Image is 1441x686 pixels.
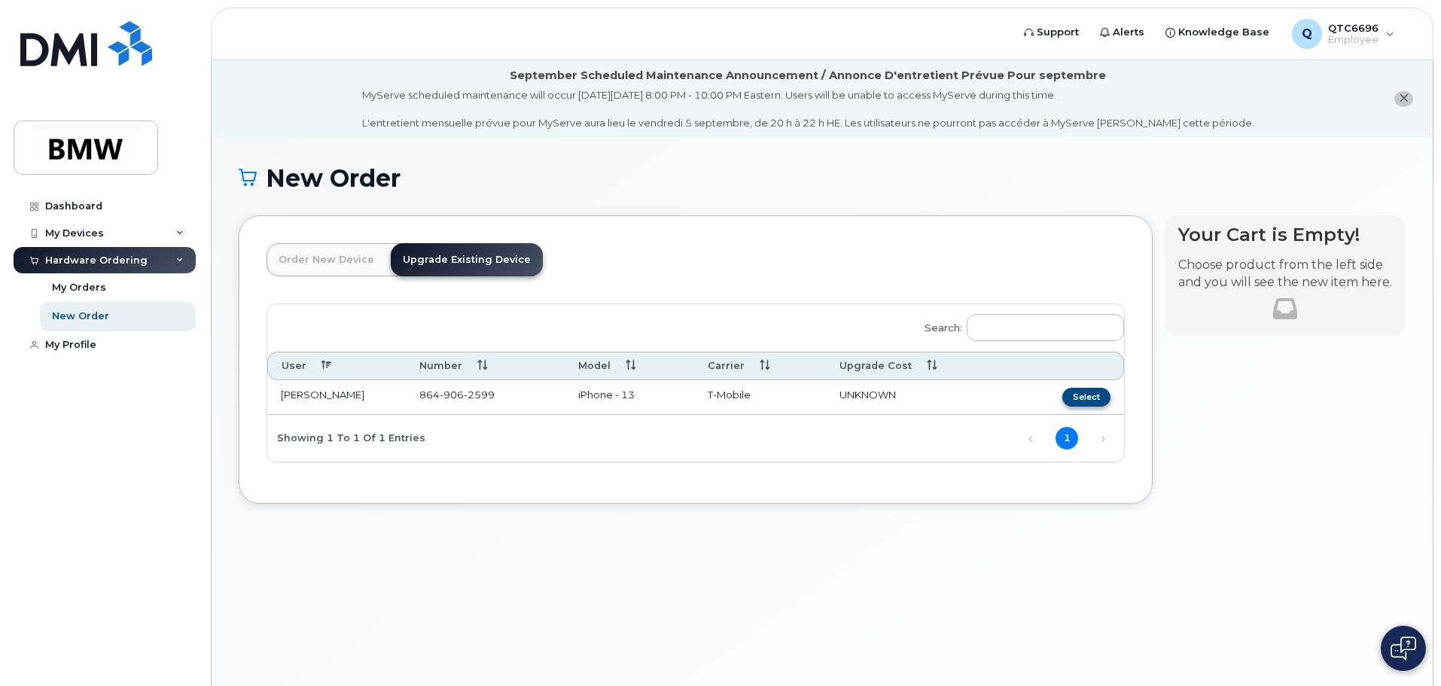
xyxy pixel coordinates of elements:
div: September Scheduled Maintenance Announcement / Annonce D'entretient Prévue Pour septembre [510,68,1106,84]
span: UNKNOWN [839,389,896,401]
button: Select [1062,388,1110,407]
td: T-Mobile [694,380,825,415]
input: Search: [967,314,1124,341]
h4: Your Cart is Empty! [1178,224,1392,245]
h1: New Order [239,165,1406,191]
a: Order New Device [267,243,386,276]
div: MyServe scheduled maintenance will occur [DATE][DATE] 8:00 PM - 10:00 PM Eastern. Users will be u... [362,88,1254,130]
button: close notification [1394,91,1413,107]
img: Open chat [1391,636,1416,660]
span: 906 [440,389,464,401]
th: User: activate to sort column descending [267,352,406,380]
th: Model: activate to sort column ascending [565,352,695,380]
a: Previous [1019,428,1042,450]
th: Number: activate to sort column ascending [406,352,564,380]
span: 2599 [464,389,495,401]
td: [PERSON_NAME] [267,380,406,415]
p: Choose product from the left side and you will see the new item here. [1178,257,1392,291]
label: Search: [915,304,1124,346]
th: Upgrade Cost: activate to sort column ascending [826,352,1010,380]
a: 1 [1056,427,1078,450]
span: 864 [419,389,495,401]
a: Next [1092,428,1114,450]
td: iPhone - 13 [565,380,695,415]
div: Showing 1 to 1 of 1 entries [267,425,425,450]
a: Upgrade Existing Device [391,243,543,276]
th: Carrier: activate to sort column ascending [694,352,825,380]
